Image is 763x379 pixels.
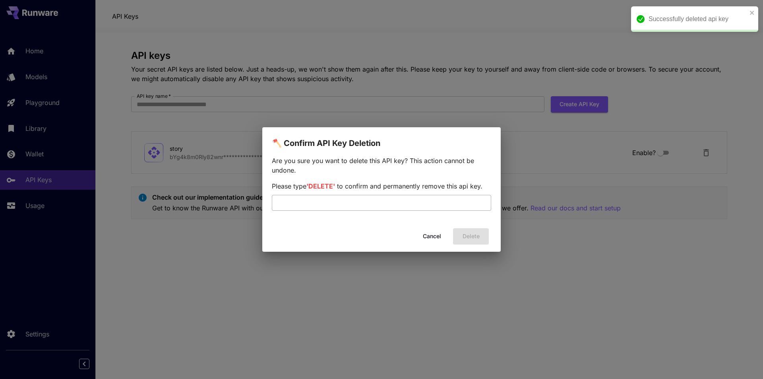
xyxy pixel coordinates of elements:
[649,14,747,24] div: Successfully deleted api key
[272,182,482,190] span: Please type to confirm and permanently remove this api key.
[272,156,491,175] p: Are you sure you want to delete this API key? This action cannot be undone.
[262,127,501,150] h2: 🪓 Confirm API Key Deletion
[414,228,450,245] button: Cancel
[749,10,755,16] button: close
[306,182,335,190] span: 'DELETE'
